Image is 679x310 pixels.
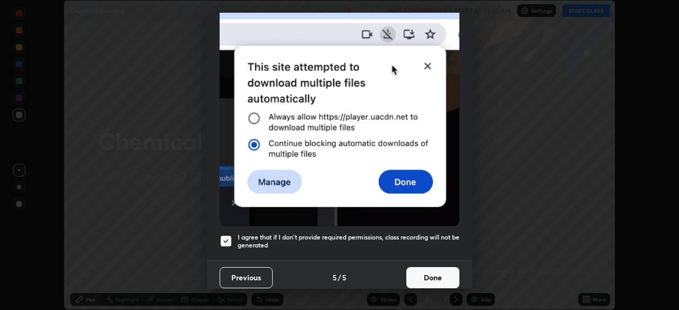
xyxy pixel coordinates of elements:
button: Done [406,267,459,288]
button: Previous [220,267,273,288]
h4: / [338,272,341,283]
h4: 5 [342,272,346,283]
h5: I agree that if I don't provide required permissions, class recording will not be generated [238,233,459,250]
h4: 5 [333,272,337,283]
